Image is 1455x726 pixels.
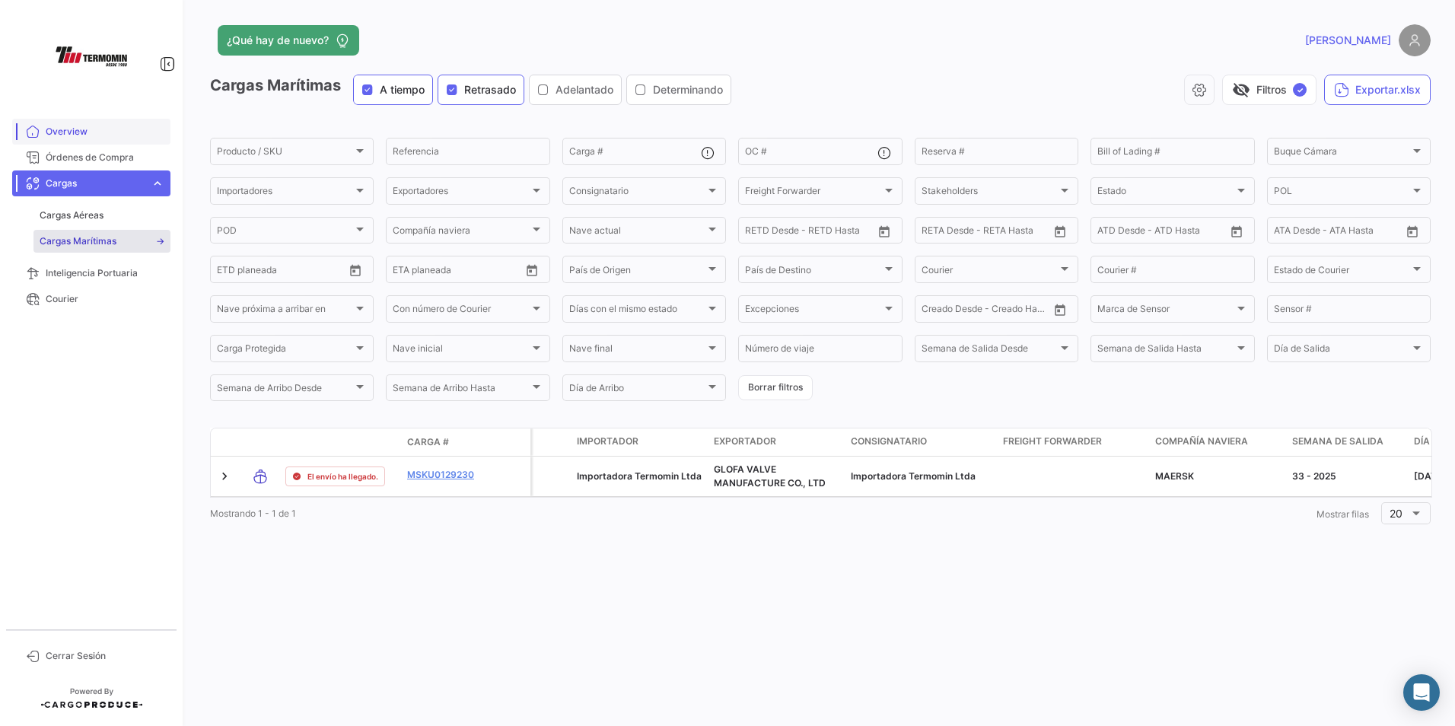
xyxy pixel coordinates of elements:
span: Compañía naviera [1155,435,1248,448]
button: Open calendar [1225,220,1248,243]
input: Desde [393,266,420,277]
span: Importador [577,435,638,448]
span: El envío ha llegado. [307,470,378,482]
a: Cargas Marítimas [33,230,170,253]
span: visibility_off [1232,81,1250,99]
span: Órdenes de Compra [46,151,164,164]
span: Mostrando 1 - 1 de 1 [210,508,296,519]
span: Marca de Sensor [1097,306,1234,317]
h3: Cargas Marítimas [210,75,736,105]
datatable-header-cell: Consignatario [845,428,997,456]
span: Producto / SKU [217,148,353,159]
span: Carga Protegida [217,345,353,356]
span: Días con el mismo estado [569,306,705,317]
button: A tiempo [354,75,432,104]
input: ATD Desde [1097,228,1145,238]
a: MSKU0129230 [407,468,486,482]
span: Importadora Termomin Ltda [851,470,976,482]
img: placeholder-user.png [1399,24,1431,56]
datatable-header-cell: Semana de Salida [1286,428,1408,456]
button: Retrasado [438,75,524,104]
datatable-header-cell: Carga Protegida [533,428,571,456]
datatable-header-cell: Exportador [708,428,845,456]
button: Borrar filtros [738,375,813,400]
span: A tiempo [380,82,425,97]
span: expand_more [151,177,164,190]
span: Consignatario [569,188,705,199]
span: Compañía naviera [393,228,529,238]
button: Open calendar [1049,220,1071,243]
input: Hasta [431,266,492,277]
input: Desde [922,228,949,238]
span: Día de Arribo [569,385,705,396]
span: Carga # [407,435,449,449]
a: Overview [12,119,170,145]
datatable-header-cell: Carga # [401,429,492,455]
datatable-header-cell: Póliza [492,436,530,448]
span: Cargas [46,177,145,190]
a: Expand/Collapse Row [217,469,232,484]
span: Cargas Aéreas [40,209,103,222]
a: Cargas Aéreas [33,204,170,227]
span: Courier [46,292,164,306]
input: Hasta [255,266,316,277]
span: Freight Forwarder [1003,435,1102,448]
span: Stakeholders [922,188,1058,199]
span: Retrasado [464,82,516,97]
span: Excepciones [745,306,881,317]
button: ¿Qué hay de nuevo? [218,25,359,56]
input: ATA Desde [1274,228,1320,238]
span: Semana de Arribo Hasta [393,385,529,396]
input: Hasta [960,228,1020,238]
span: ¿Qué hay de nuevo? [227,33,329,48]
span: ✓ [1293,83,1307,97]
span: Exportadores [393,188,529,199]
datatable-header-cell: Modo de Transporte [241,436,279,448]
span: POD [217,228,353,238]
span: Semana de Salida [1292,435,1383,448]
a: Órdenes de Compra [12,145,170,170]
input: Creado Desde [922,306,978,317]
span: Inteligencia Portuaria [46,266,164,280]
div: Abrir Intercom Messenger [1403,674,1440,711]
span: MAERSK [1155,470,1194,482]
span: Consignatario [851,435,927,448]
span: POL [1274,188,1410,199]
span: Importadora Termomin Ltda [577,470,702,482]
span: Con número de Courier [393,306,529,317]
span: Nave actual [569,228,705,238]
span: País de Origen [569,266,705,277]
img: 4bab769a-47af-454d-b98d-ff5772ca915d.jpeg [53,18,129,94]
span: Exportador [714,435,776,448]
span: Mostrar filas [1317,508,1369,520]
span: Semana de Salida Hasta [1097,345,1234,356]
input: Creado Hasta [988,306,1049,317]
button: Adelantado [530,75,621,104]
a: Courier [12,286,170,312]
span: Cerrar Sesión [46,649,164,663]
span: País de Destino [745,266,881,277]
button: Determinando [627,75,731,104]
button: Open calendar [873,220,896,243]
span: Día de Salida [1274,345,1410,356]
div: 33 - 2025 [1292,470,1402,483]
input: ATA Hasta [1331,228,1392,238]
input: Desde [745,228,772,238]
span: Freight Forwarder [745,188,881,199]
span: Semana de Salida Desde [922,345,1058,356]
span: Semana de Arribo Desde [217,385,353,396]
datatable-header-cell: Compañía naviera [1149,428,1286,456]
a: Inteligencia Portuaria [12,260,170,286]
datatable-header-cell: Importador [571,428,708,456]
span: Nave inicial [393,345,529,356]
span: Cargas Marítimas [40,234,116,248]
button: Open calendar [1049,298,1071,321]
span: Determinando [653,82,723,97]
span: 20 [1390,507,1402,520]
datatable-header-cell: Freight Forwarder [997,428,1149,456]
span: Estado de Courier [1274,266,1410,277]
button: Open calendar [521,259,543,282]
button: Open calendar [1401,220,1424,243]
span: [PERSON_NAME] [1305,33,1391,48]
span: Adelantado [556,82,613,97]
